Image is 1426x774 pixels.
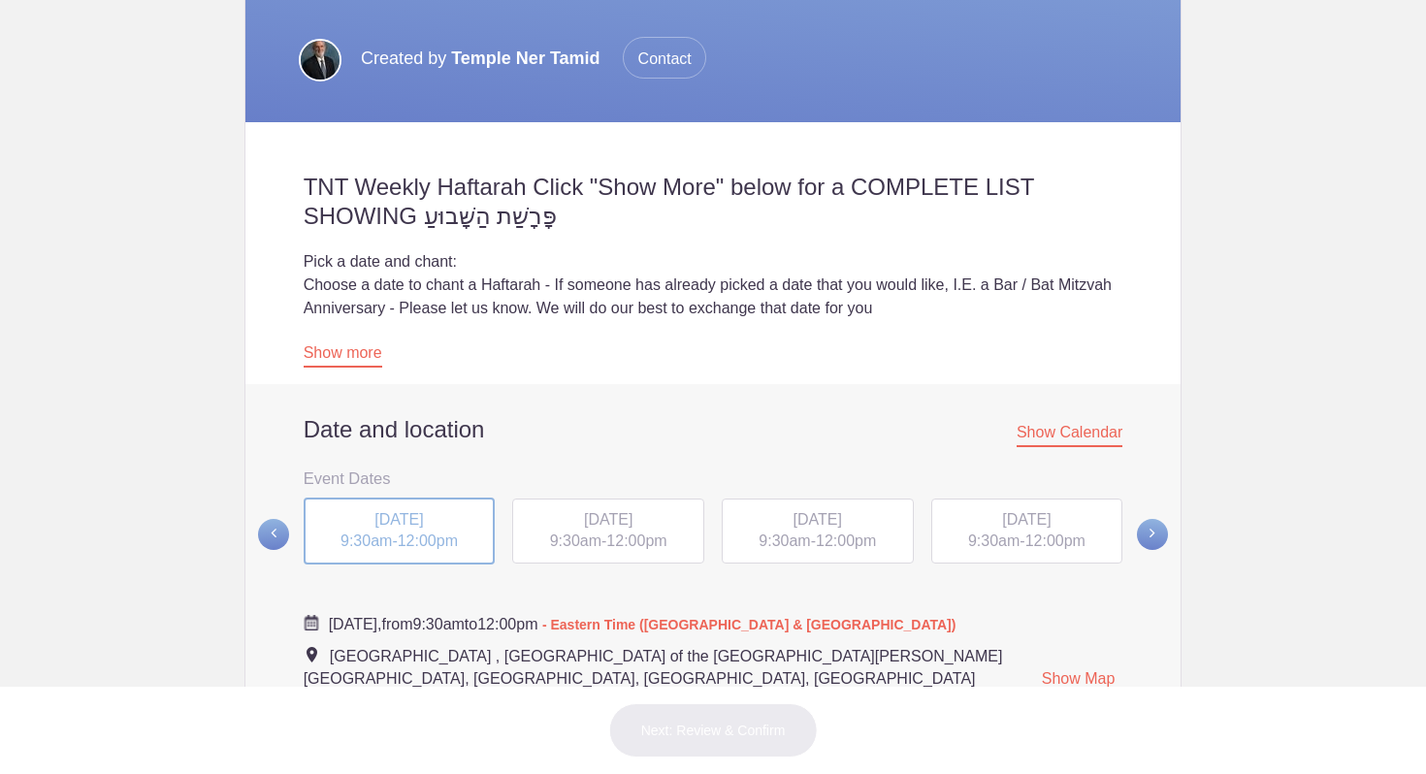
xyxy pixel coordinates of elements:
[329,616,956,632] span: from to
[477,616,537,632] span: 12:00pm
[1042,670,1116,693] a: Show Map
[304,274,1123,320] div: Choose a date to chant a Haftarah - If someone has already picked a date that you would like, I.E...
[451,48,600,68] span: Temple Ner Tamid
[816,532,876,549] span: 12:00pm
[931,499,1123,564] div: -
[542,617,956,632] span: - Eastern Time ([GEOGRAPHIC_DATA] & [GEOGRAPHIC_DATA])
[930,498,1124,565] button: [DATE] 9:30am-12:00pm
[511,498,705,565] button: [DATE] 9:30am-12:00pm
[307,647,317,662] img: Event location
[609,703,818,758] button: Next: Review & Confirm
[304,415,1123,444] h2: Date and location
[361,37,706,80] p: Created by
[1025,532,1086,549] span: 12:00pm
[304,173,1123,231] h2: TNT Weekly Haftarah Click "Show More" below for a COMPLETE LIST SHOWING פָּרָשַׁת הַשָּׁבוּעַ‬
[606,532,666,549] span: 12:00pm
[623,37,706,79] span: Contact
[1017,424,1122,447] span: Show Calendar
[299,39,341,81] img: My new pro shot
[412,616,464,632] span: 9:30am
[512,499,704,564] div: -
[304,344,382,368] a: Show more
[304,464,1123,493] h3: Event Dates
[374,511,423,528] span: [DATE]
[329,616,382,632] span: [DATE],
[794,511,842,528] span: [DATE]
[1002,511,1051,528] span: [DATE]
[304,615,319,630] img: Cal purple
[340,532,392,549] span: 9:30am
[304,498,496,565] div: -
[968,532,1020,549] span: 9:30am
[584,511,632,528] span: [DATE]
[721,498,915,565] button: [DATE] 9:30am-12:00pm
[722,499,914,564] div: -
[304,648,1003,687] span: [GEOGRAPHIC_DATA] , [GEOGRAPHIC_DATA] of the [GEOGRAPHIC_DATA][PERSON_NAME][GEOGRAPHIC_DATA], [GE...
[304,250,1123,274] div: Pick a date and chant:
[759,532,810,549] span: 9:30am
[303,497,497,566] button: [DATE] 9:30am-12:00pm
[398,532,458,549] span: 12:00pm
[550,532,601,549] span: 9:30am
